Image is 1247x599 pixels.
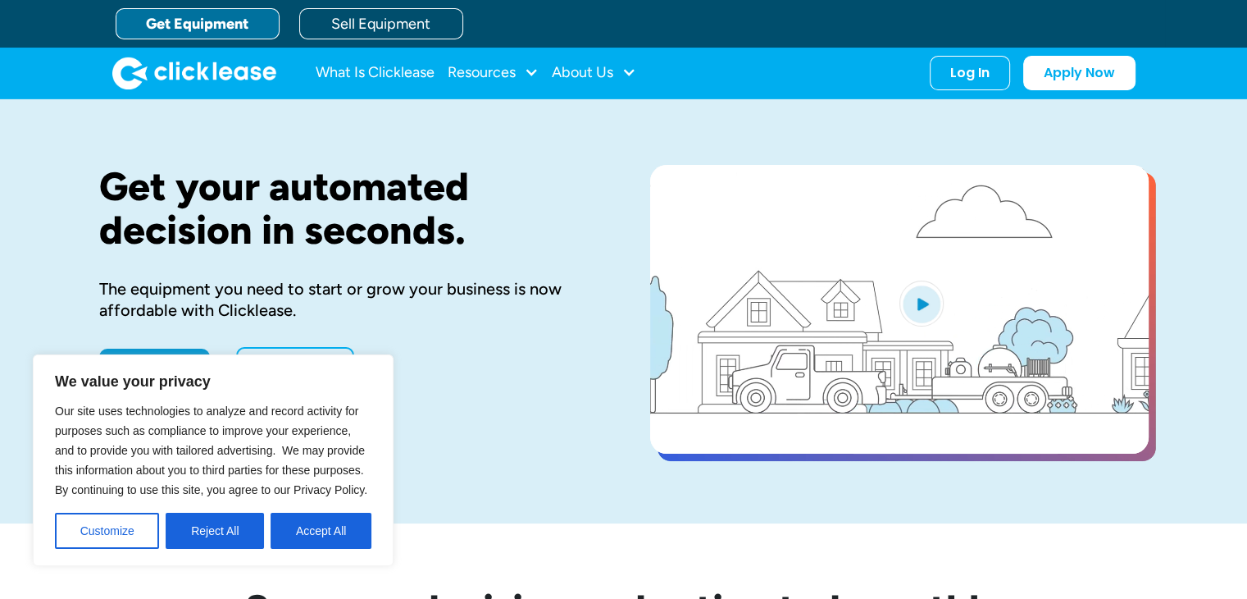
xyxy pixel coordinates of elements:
a: Apply Now [99,349,210,382]
a: Sell Equipment [299,8,463,39]
div: We value your privacy [33,354,394,566]
a: home [112,57,276,89]
div: Log In [950,65,990,81]
button: Accept All [271,513,371,549]
div: The equipment you need to start or grow your business is now affordable with Clicklease. [99,278,598,321]
button: Customize [55,513,159,549]
div: Resources [448,57,539,89]
a: Learn More [236,347,354,383]
span: Our site uses technologies to analyze and record activity for purposes such as compliance to impr... [55,405,367,496]
img: Blue play button logo on a light blue circular background [899,281,944,327]
h1: Get your automated decision in seconds. [99,165,598,252]
div: About Us [552,57,636,89]
p: We value your privacy [55,372,371,391]
a: open lightbox [650,165,1149,454]
a: Get Equipment [116,8,280,39]
img: Clicklease logo [112,57,276,89]
button: Reject All [166,513,264,549]
a: Apply Now [1023,56,1135,90]
a: What Is Clicklease [316,57,435,89]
